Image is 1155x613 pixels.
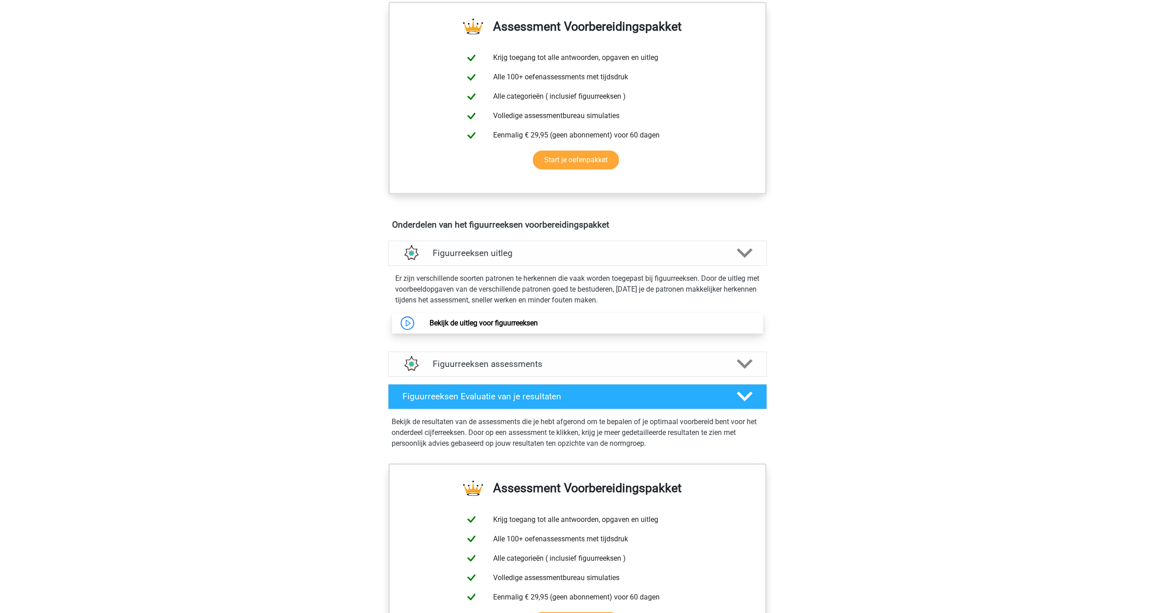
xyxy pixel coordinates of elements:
a: uitleg Figuurreeksen uitleg [384,241,771,266]
a: Figuurreeksen Evaluatie van je resultaten [384,384,771,409]
h4: Figuurreeksen uitleg [433,248,722,258]
p: Er zijn verschillende soorten patronen te herkennen die vaak worden toegepast bij figuurreeksen. ... [395,273,760,306]
a: assessments Figuurreeksen assessments [384,352,771,377]
a: Start je oefenpakket [533,151,619,169]
h4: Onderdelen van het figuurreeksen voorbereidingspakket [392,220,763,230]
h4: Figuurreeksen Evaluatie van je resultaten [402,391,722,402]
img: figuurreeksen uitleg [399,242,422,265]
h4: Figuurreeksen assessments [433,359,722,369]
a: Bekijk de uitleg voor figuurreeksen [430,319,538,327]
img: figuurreeksen assessments [399,352,422,375]
p: Bekijk de resultaten van de assessments die je hebt afgerond om te bepalen of je optimaal voorber... [392,416,763,449]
